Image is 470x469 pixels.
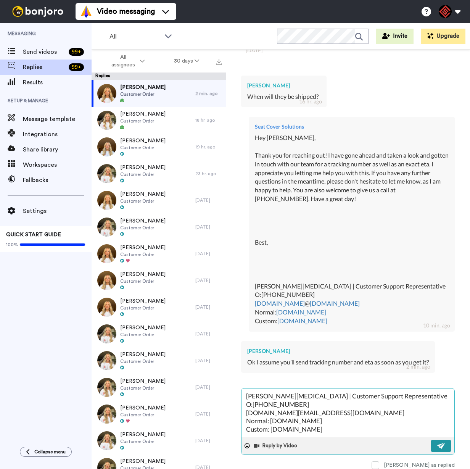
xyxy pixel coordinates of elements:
img: 74da99c3-fc6a-4e94-9969-66da947bfb73-thumb.jpg [97,191,116,210]
span: Customer Order [120,305,166,311]
div: [DATE] [195,438,222,444]
div: [DATE] [195,358,222,364]
span: Workspaces [23,160,92,169]
div: 23 hr. ago [195,171,222,177]
a: [PERSON_NAME]Customer Order[DATE] [92,187,226,214]
span: [PERSON_NAME] [120,324,166,332]
a: [PERSON_NAME]Customer Order2 min. ago [92,80,226,107]
div: [DATE] [195,197,222,203]
button: Upgrade [421,29,465,44]
a: [PERSON_NAME]Customer Order19 hr. ago [92,134,226,160]
span: [PERSON_NAME] [120,297,166,305]
a: [DOMAIN_NAME] [310,300,360,307]
a: [PERSON_NAME]Customer Order[DATE] [92,267,226,294]
div: 2 min. ago [195,90,222,97]
div: [DATE] [195,331,222,337]
div: 99 + [69,63,84,71]
span: Customer Order [120,198,166,204]
a: [PERSON_NAME]Customer Order[DATE] [92,294,226,321]
img: 9e1f7d63-418d-424b-9ebe-e75fcc6447aa-thumb.jpg [97,298,116,317]
button: Export all results that match these filters now. [214,55,224,67]
div: When will they be shipped? [247,92,320,101]
span: [PERSON_NAME] [120,377,166,385]
a: [PERSON_NAME]Customer Order[DATE] [92,374,226,401]
a: [PERSON_NAME]Customer Order[DATE] [92,401,226,427]
span: [PERSON_NAME] [120,458,166,465]
div: Replies [92,73,226,80]
img: abe96a0e-0701-4199-b35c-25b2edef2a1b-thumb.jpg [97,111,116,130]
a: [DOMAIN_NAME] [255,300,305,307]
span: Customer Order [120,278,166,284]
div: Hey [PERSON_NAME], Thank you for reaching out! I have gone ahead and taken a look and gotten in t... [255,134,449,326]
span: All [109,32,161,41]
span: Send videos [23,47,66,56]
div: 10 min. ago [423,322,450,329]
div: Seat Cover Solutions [255,123,449,131]
span: [PERSON_NAME] [120,404,166,412]
span: Fallbacks [23,176,92,185]
img: 87e1d350-652f-4df2-b1d8-68fb5c955473-thumb.jpg [97,244,116,263]
img: f02945a6-49d5-42ea-8a8d-5630cad438a4-thumb.jpg [97,164,116,183]
img: send-white.svg [437,443,446,449]
a: [PERSON_NAME]Customer Order[DATE] [92,240,226,267]
button: Collapse menu [20,447,72,457]
a: [DOMAIN_NAME] [276,308,326,316]
a: [PERSON_NAME]Customer Order23 hr. ago [92,160,226,187]
span: Integrations [23,130,92,139]
span: [PERSON_NAME] [120,217,166,225]
button: 30 days [159,54,214,68]
img: export.svg [216,59,222,65]
div: [DATE] [195,251,222,257]
span: All assignees [108,53,138,69]
span: Customer Order [120,412,166,418]
div: 16 hr. ago [299,98,322,105]
img: c5eb7191-7710-4fa2-a51a-fff9ad3cc0bb-thumb.jpg [97,137,116,156]
img: 45efdfc6-45a4-4195-af5c-8697e36e7328-thumb.jpg [97,218,116,237]
span: Customer Order [120,332,166,338]
button: All assignees [93,50,159,72]
img: d2d49132-2c17-4cbf-92ef-ec7e8ec3791b-thumb.jpg [97,378,116,397]
div: [DATE] [195,384,222,390]
span: Customer Order [120,225,166,231]
span: Replies [23,63,66,72]
span: Customer Order [120,438,166,445]
div: [DATE] [246,47,450,54]
div: [DATE] [195,411,222,417]
span: Settings [23,206,92,216]
span: Results [23,78,92,87]
span: Customer Order [120,145,166,151]
span: [PERSON_NAME] [120,164,166,171]
span: [PERSON_NAME] [120,244,166,251]
textarea: Hey [PERSON_NAME], Thank you for getting back to me! That is correct. As soon as I hear back with... [241,388,454,437]
span: QUICK START GUIDE [6,232,61,237]
span: [PERSON_NAME] [120,351,166,358]
div: 19 hr. ago [195,144,222,150]
span: [PERSON_NAME] [120,137,166,145]
span: [PERSON_NAME] [120,271,166,278]
button: Invite [376,29,414,44]
img: e5869494-edc0-43af-b8eb-fe938c43a502-thumb.jpg [97,271,116,290]
button: Reply by Video [253,440,299,451]
div: 18 hr. ago [195,117,222,123]
span: [PERSON_NAME] [120,84,166,91]
div: Ok I assume you’ll send tracking number and eta as soon as you get it? [247,358,429,367]
img: 171c3108-269d-4a88-9811-3ac281ce9513-thumb.jpg [97,84,116,103]
div: 99 + [69,48,84,56]
span: Customer Order [120,358,166,364]
span: Collapse menu [34,449,66,455]
span: Video messaging [97,6,155,17]
div: 2 min. ago [406,363,430,371]
span: [PERSON_NAME] [120,431,166,438]
span: Customer Order [120,385,166,391]
img: 57033c35-f477-4d20-b3c4-5ab57f04aea0-thumb.jpg [97,324,116,343]
span: 100% [6,242,18,248]
a: [PERSON_NAME]Customer Order[DATE] [92,427,226,454]
span: Share library [23,145,92,154]
a: [PERSON_NAME]Customer Order[DATE] [92,347,226,374]
img: vm-color.svg [80,5,92,18]
div: [DATE] [195,224,222,230]
div: [PERSON_NAME] [247,347,429,355]
div: [PERSON_NAME] as replied [384,461,455,469]
img: 6f48f6f6-2143-4c3e-82bc-2925ef78c7a5-thumb.jpg [97,431,116,450]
